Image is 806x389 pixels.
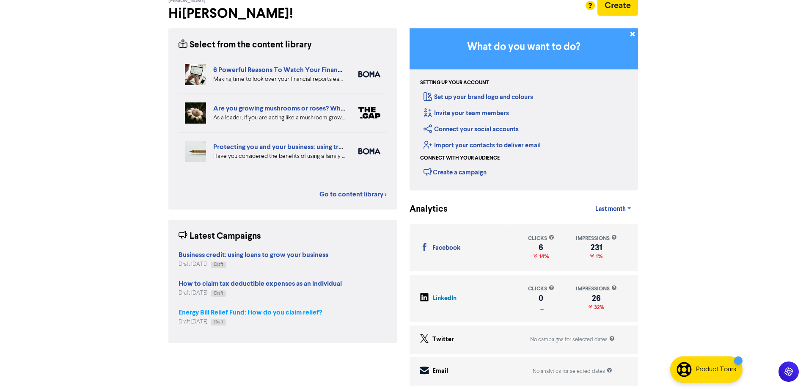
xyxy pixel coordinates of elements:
a: Last month [589,201,638,218]
span: 1% [594,253,602,260]
a: Business credit: using loans to grow your business [179,252,328,259]
div: 26 [576,295,617,302]
div: 6 [528,244,554,251]
div: Making time to look over your financial reports each month is an important task for any business ... [213,75,346,84]
div: As a leader, if you are acting like a mushroom grower you’re unlikely to have a clear plan yourse... [213,113,346,122]
div: Draft [DATE] [179,289,342,297]
a: Energy Bill Relief Fund: How do you claim relief? [179,309,322,316]
a: Are you growing mushrooms or roses? Why you should lead like a gardener, not a grower [213,104,480,113]
div: No analytics for selected dates [533,367,612,375]
div: clicks [528,235,554,243]
a: Invite your team members [424,109,509,117]
div: Select from the content library [179,39,312,52]
a: How to claim tax deductible expenses as an individual [179,281,342,287]
span: Draft [214,262,223,267]
a: 6 Powerful Reasons To Watch Your Financial Reports [213,66,374,74]
strong: Energy Bill Relief Fund: How do you claim relief? [179,308,322,317]
div: Connect with your audience [420,154,500,162]
h2: Hi [PERSON_NAME] ! [168,6,397,22]
div: Analytics [410,203,437,216]
a: Go to content library > [319,189,387,199]
div: Email [432,367,448,376]
iframe: Chat Widget [700,298,806,389]
a: Set up your brand logo and colours [424,93,533,101]
strong: Business credit: using loans to grow your business [179,251,328,259]
a: Protecting you and your business: using trusts [213,143,351,151]
div: Twitter [432,335,454,345]
div: impressions [576,285,617,293]
div: Getting Started in BOMA [410,28,638,190]
div: LinkedIn [432,294,457,303]
span: Last month [595,205,626,213]
h3: What do you want to do? [422,41,625,53]
div: Facebook [432,243,460,253]
div: Latest Campaigns [179,230,261,243]
img: boma [358,148,380,154]
a: Connect your social accounts [424,125,519,133]
div: Setting up your account [420,79,489,87]
div: clicks [528,285,554,293]
img: boma_accounting [358,71,380,77]
div: No campaigns for selected dates [530,336,615,344]
span: _ [539,304,544,311]
div: Have you considered the benefits of using a family trust? We share five ways that a trust can hel... [213,152,346,161]
span: Draft [214,320,223,324]
div: 231 [576,244,617,251]
span: 32% [592,304,604,311]
div: Create a campaign [424,166,487,178]
img: thegap [358,107,380,119]
div: 0 [528,295,554,302]
span: Draft [214,291,223,295]
strong: How to claim tax deductible expenses as an individual [179,279,342,288]
span: 14% [537,253,549,260]
a: Import your contacts to deliver email [424,141,541,149]
div: Draft [DATE] [179,260,328,268]
div: Draft [DATE] [179,318,322,326]
div: impressions [576,235,617,243]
